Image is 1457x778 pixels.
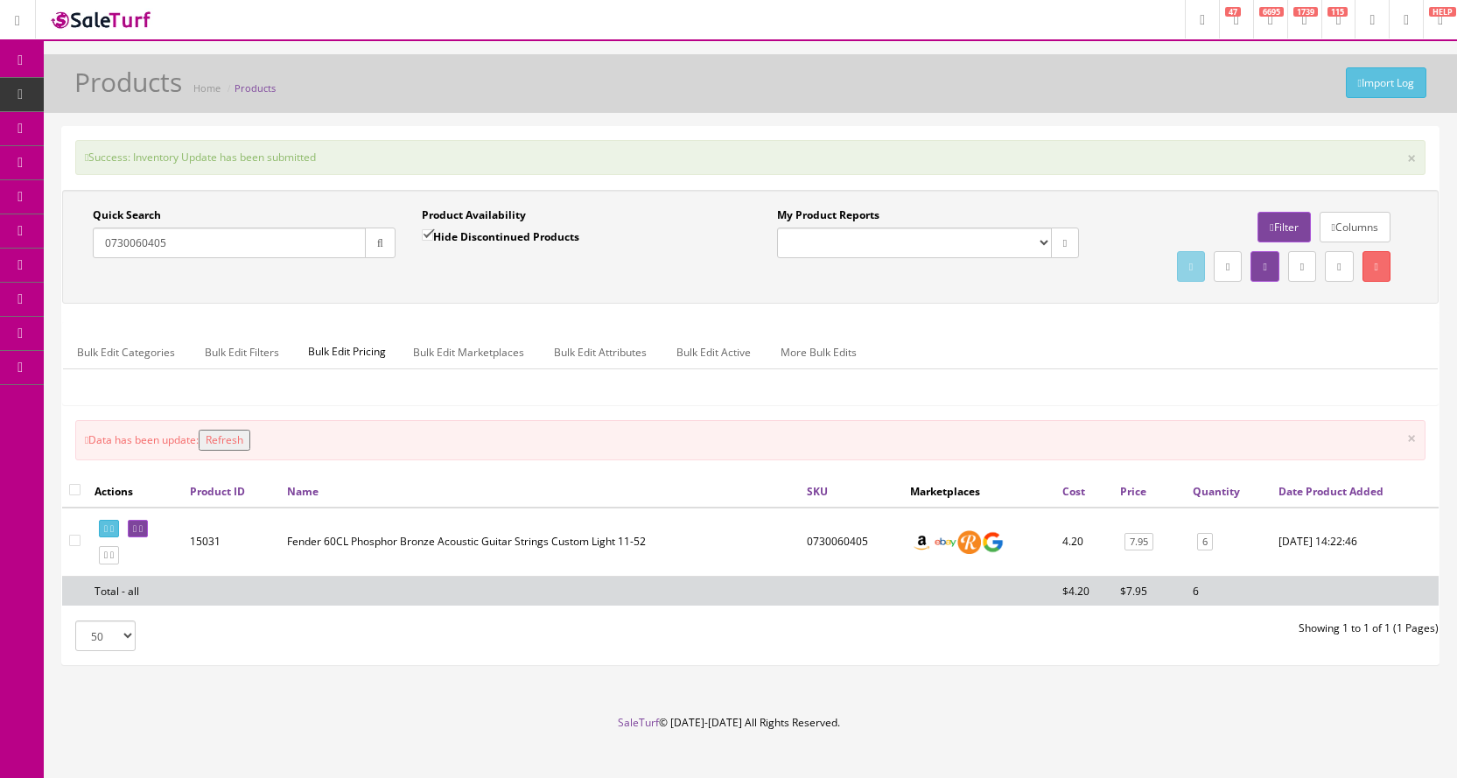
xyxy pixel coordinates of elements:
[1193,484,1240,499] a: Quantity
[1120,484,1146,499] a: Price
[88,576,183,606] td: Total - all
[93,207,161,223] label: Quick Search
[1407,430,1416,445] button: ×
[74,67,182,96] h1: Products
[422,207,526,223] label: Product Availability
[1124,533,1153,551] a: 7.95
[88,475,183,507] th: Actions
[540,335,661,369] a: Bulk Edit Attributes
[1320,212,1390,242] a: Columns
[807,484,828,499] a: SKU
[1055,508,1113,577] td: 4.20
[934,530,957,554] img: ebay
[199,430,250,451] button: Refresh
[981,530,1005,554] img: google_shopping
[422,229,433,241] input: Hide Discontinued Products
[1429,7,1456,17] span: HELP
[618,715,659,730] a: SaleTurf
[190,484,245,499] a: Product ID
[1257,212,1310,242] a: Filter
[75,420,1425,460] div: Data has been update:
[767,335,871,369] a: More Bulk Edits
[1055,576,1113,606] td: $4.20
[183,508,280,577] td: 15031
[1197,533,1213,551] a: 6
[1259,7,1284,17] span: 6695
[1346,67,1426,98] a: Import Log
[1113,576,1187,606] td: $7.95
[1407,150,1416,165] button: ×
[903,475,1055,507] th: Marketplaces
[191,335,293,369] a: Bulk Edit Filters
[800,508,903,577] td: 0730060405
[422,228,579,245] label: Hide Discontinued Products
[193,81,221,95] a: Home
[287,484,319,499] a: Name
[957,530,981,554] img: reverb
[1271,508,1439,577] td: 2018-03-21 14:22:46
[280,508,800,577] td: Fender 60CL Phosphor Bronze Acoustic Guitar Strings Custom Light 11-52
[1186,576,1271,606] td: 6
[1293,7,1318,17] span: 1739
[75,140,1425,175] div: Success: Inventory Update has been submitted
[399,335,538,369] a: Bulk Edit Marketplaces
[751,620,1453,636] div: Showing 1 to 1 of 1 (1 Pages)
[295,335,399,368] span: Bulk Edit Pricing
[662,335,765,369] a: Bulk Edit Active
[49,8,154,32] img: SaleTurf
[1278,484,1383,499] a: Date Product Added
[235,81,276,95] a: Products
[63,335,189,369] a: Bulk Edit Categories
[1062,484,1085,499] a: Cost
[777,207,879,223] label: My Product Reports
[93,228,366,258] input: Search
[1225,7,1241,17] span: 47
[910,530,934,554] img: amazon
[1327,7,1348,17] span: 115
